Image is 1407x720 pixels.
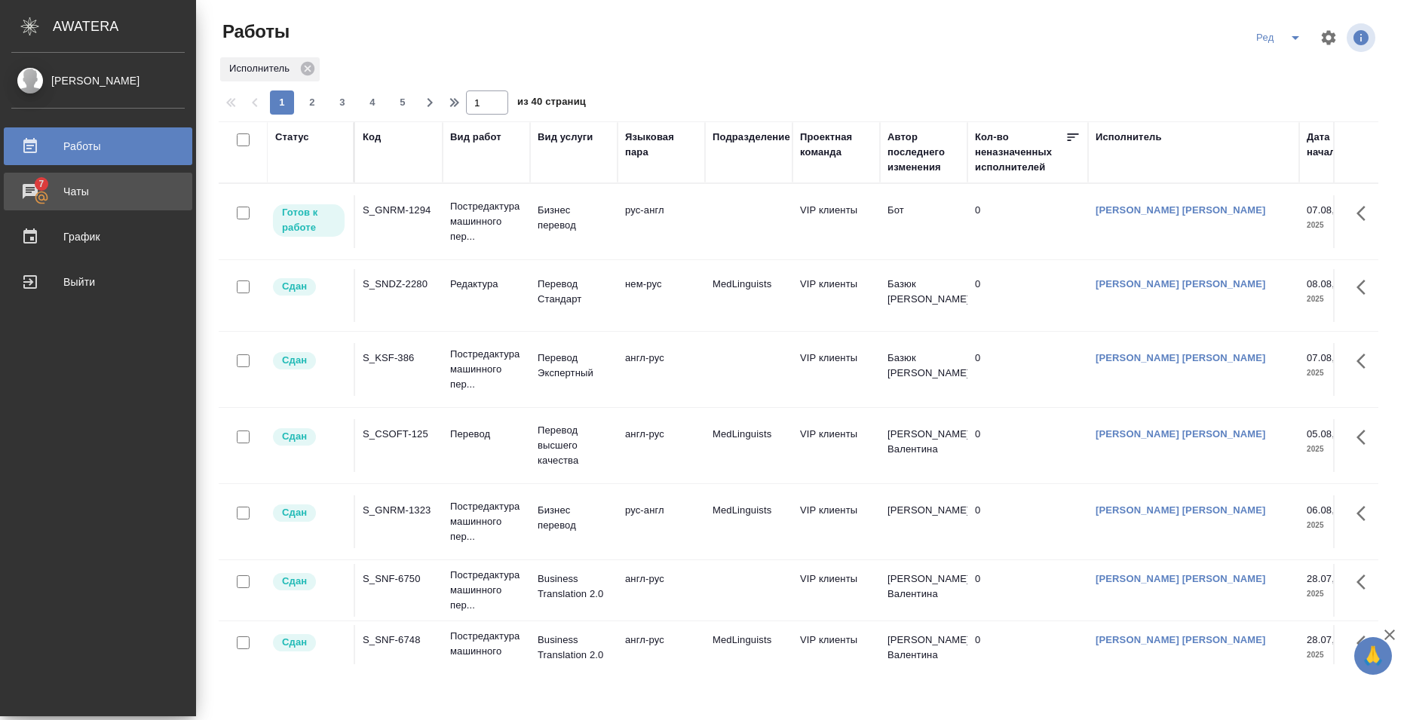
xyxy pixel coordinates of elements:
p: Готов к работе [282,205,336,235]
div: Менеджер проверил работу исполнителя, передает ее на следующий этап [271,277,346,297]
p: 2025 [1307,366,1367,381]
a: 7Чаты [4,173,192,210]
p: Сдан [282,505,307,520]
td: VIP клиенты [792,343,880,396]
p: 2025 [1307,518,1367,533]
div: Статус [275,130,309,145]
td: 0 [967,625,1088,678]
div: Подразделение [713,130,790,145]
div: Код [363,130,381,145]
p: Business Translation 2.0 [538,633,610,663]
div: Исполнитель [1096,130,1162,145]
td: MedLinguists [705,625,792,678]
p: Перевод Экспертный [538,351,610,381]
td: MedLinguists [705,419,792,472]
td: Бот [880,195,967,248]
td: [PERSON_NAME] Валентина [880,419,967,472]
p: Сдан [282,429,307,444]
p: 05.08, [1307,428,1335,440]
div: S_GNRM-1294 [363,203,435,218]
td: англ-рус [618,343,705,396]
div: Кол-во неназначенных исполнителей [975,130,1065,175]
div: split button [1250,26,1310,50]
p: Перевод [450,427,523,442]
p: Перевод Стандарт [538,277,610,307]
p: 28.07, [1307,634,1335,645]
p: Сдан [282,279,307,294]
span: из 40 страниц [517,93,586,115]
td: VIP клиенты [792,495,880,548]
a: [PERSON_NAME] [PERSON_NAME] [1096,352,1266,363]
p: Постредактура машинного пер... [450,629,523,674]
td: [PERSON_NAME] [880,495,967,548]
span: Настроить таблицу [1310,20,1347,56]
div: S_SNDZ-2280 [363,277,435,292]
td: Базюк [PERSON_NAME] [880,269,967,322]
td: 0 [967,419,1088,472]
div: AWATERA [53,11,196,41]
a: [PERSON_NAME] [PERSON_NAME] [1096,278,1266,290]
span: 5 [391,95,415,110]
p: Постредактура машинного пер... [450,499,523,544]
p: 28.07, [1307,573,1335,584]
p: 2025 [1307,648,1367,663]
p: Перевод высшего качества [538,423,610,468]
div: Менеджер проверил работу исполнителя, передает ее на следующий этап [271,503,346,523]
button: Здесь прячутся важные кнопки [1347,419,1384,455]
td: Базюк [PERSON_NAME] [880,343,967,396]
td: [PERSON_NAME] Валентина [880,564,967,617]
a: График [4,218,192,256]
p: 08.08, [1307,278,1335,290]
div: Выйти [11,271,185,293]
span: 4 [360,95,385,110]
div: S_KSF-386 [363,351,435,366]
div: Менеджер проверил работу исполнителя, передает ее на следующий этап [271,351,346,371]
div: Менеджер проверил работу исполнителя, передает ее на следующий этап [271,427,346,447]
p: Исполнитель [229,61,295,76]
td: 0 [967,564,1088,617]
td: VIP клиенты [792,564,880,617]
div: Автор последнего изменения [887,130,960,175]
td: 0 [967,195,1088,248]
div: Дата начала [1307,130,1352,160]
td: MedLinguists [705,269,792,322]
span: 2 [300,95,324,110]
p: 2025 [1307,292,1367,307]
td: англ-рус [618,419,705,472]
p: Business Translation 2.0 [538,571,610,602]
a: Выйти [4,263,192,301]
div: Вид услуги [538,130,593,145]
span: 7 [29,176,53,191]
td: англ-рус [618,564,705,617]
p: Постредактура машинного пер... [450,568,523,613]
td: 0 [967,269,1088,322]
p: Бизнес перевод [538,203,610,233]
div: Языковая пара [625,130,697,160]
div: Менеджер проверил работу исполнителя, передает ее на следующий этап [271,633,346,653]
button: Здесь прячутся важные кнопки [1347,625,1384,661]
td: рус-англ [618,195,705,248]
p: Постредактура машинного пер... [450,347,523,392]
td: [PERSON_NAME] Валентина [880,625,967,678]
button: 2 [300,90,324,115]
span: 🙏 [1360,640,1386,672]
div: Менеджер проверил работу исполнителя, передает ее на следующий этап [271,571,346,592]
td: рус-англ [618,495,705,548]
span: Работы [219,20,290,44]
a: [PERSON_NAME] [PERSON_NAME] [1096,573,1266,584]
span: 3 [330,95,354,110]
button: 3 [330,90,354,115]
button: Здесь прячутся важные кнопки [1347,564,1384,600]
p: 07.08, [1307,352,1335,363]
td: VIP клиенты [792,625,880,678]
p: Сдан [282,635,307,650]
td: нем-рус [618,269,705,322]
div: [PERSON_NAME] [11,72,185,89]
p: Сдан [282,353,307,368]
p: 2025 [1307,218,1367,233]
a: [PERSON_NAME] [PERSON_NAME] [1096,204,1266,216]
td: MedLinguists [705,495,792,548]
button: 4 [360,90,385,115]
div: Исполнитель [220,57,320,81]
td: 0 [967,495,1088,548]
